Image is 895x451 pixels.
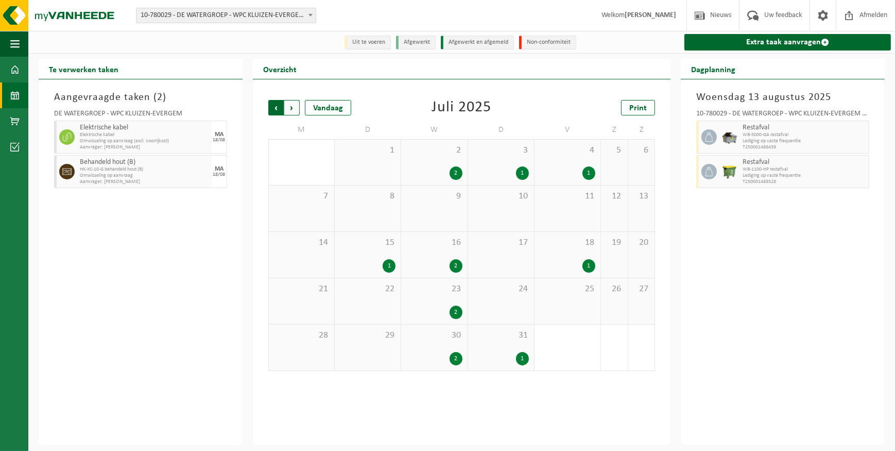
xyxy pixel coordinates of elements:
span: T250001488528 [743,179,866,185]
span: 2 [157,92,163,103]
span: 11 [540,191,595,202]
span: 23 [406,283,462,295]
td: Z [601,121,628,139]
div: 1 [582,166,595,180]
span: 2 [406,145,462,156]
h3: Aangevraagde taken ( ) [54,90,227,105]
div: 2 [450,259,462,273]
span: Volgende [284,100,300,115]
img: WB-5000-GAL-GY-01 [722,129,737,145]
span: Omwisseling op aanvraag (excl. voorrijkost) [80,138,209,144]
td: M [268,121,335,139]
span: 24 [473,283,529,295]
span: 10 [473,191,529,202]
h2: Dagplanning [681,59,746,79]
span: 3 [473,145,529,156]
span: 6 [633,145,650,156]
div: Juli 2025 [432,100,492,115]
div: 1 [516,166,529,180]
li: Non-conformiteit [519,36,576,49]
div: 10-780029 - DE WATERGROEP - WPC KLUIZEN-EVERGEM - EVERGEM [696,110,869,121]
span: T250001488439 [743,144,866,151]
td: V [535,121,601,139]
span: 29 [340,330,395,341]
span: Elektrische kabel [80,124,209,132]
div: DE WATERGROEP - WPC KLUIZEN-EVERGEM [54,110,227,121]
span: 16 [406,237,462,248]
div: 2 [450,306,462,319]
div: 1 [516,352,529,365]
span: 18 [540,237,595,248]
span: Vorige [268,100,284,115]
div: 2 [450,166,462,180]
span: Restafval [743,124,866,132]
td: D [468,121,535,139]
span: 28 [274,330,329,341]
span: 8 [340,191,395,202]
span: HK-XC-10-G behandeld hout (B) [80,166,209,173]
span: Aanvrager: [PERSON_NAME] [80,179,209,185]
h2: Overzicht [253,59,307,79]
span: Aanvrager: [PERSON_NAME] [80,144,209,151]
span: 10-780029 - DE WATERGROEP - WPC KLUIZEN-EVERGEM - EVERGEM [136,8,316,23]
span: 21 [274,283,329,295]
strong: [PERSON_NAME] [625,11,676,19]
a: Extra taak aanvragen [684,34,891,51]
span: WB-1100-HP restafval [743,166,866,173]
div: 18/08 [213,138,225,143]
h3: Woensdag 13 augustus 2025 [696,90,869,105]
li: Afgewerkt en afgemeld [441,36,514,49]
span: 15 [340,237,395,248]
span: 26 [606,283,623,295]
span: Lediging op vaste frequentie [743,138,866,144]
li: Uit te voeren [345,36,391,49]
div: 1 [582,259,595,273]
span: 1 [340,145,395,156]
td: D [335,121,401,139]
span: 20 [633,237,650,248]
span: 12 [606,191,623,202]
span: Omwisseling op aanvraag [80,173,209,179]
span: 9 [406,191,462,202]
td: W [401,121,468,139]
span: 31 [473,330,529,341]
span: 27 [633,283,650,295]
span: 4 [540,145,595,156]
span: 13 [633,191,650,202]
span: 10-780029 - DE WATERGROEP - WPC KLUIZEN-EVERGEM - EVERGEM [136,8,316,23]
span: Behandeld hout (B) [80,158,209,166]
span: 30 [406,330,462,341]
div: MA [215,166,223,172]
span: Lediging op vaste frequentie [743,173,866,179]
td: Z [628,121,656,139]
span: 25 [540,283,595,295]
span: 5 [606,145,623,156]
div: 18/08 [213,172,225,177]
span: Elektrische kabel [80,132,209,138]
div: Vandaag [305,100,351,115]
a: Print [621,100,655,115]
div: 2 [450,352,462,365]
h2: Te verwerken taken [39,59,129,79]
span: WB-5000-GA restafval [743,132,866,138]
span: 7 [274,191,329,202]
span: 17 [473,237,529,248]
span: 22 [340,283,395,295]
div: MA [215,131,223,138]
span: Restafval [743,158,866,166]
img: WB-1100-HPE-GN-50 [722,164,737,179]
div: 1 [383,259,395,273]
span: 19 [606,237,623,248]
li: Afgewerkt [396,36,436,49]
span: Print [629,104,647,112]
span: 14 [274,237,329,248]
